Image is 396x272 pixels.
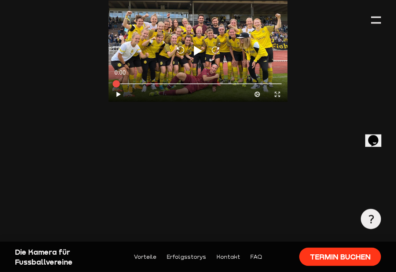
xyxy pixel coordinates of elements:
[134,253,157,261] a: Vorteile
[15,247,101,267] div: Die Kamera für Fussballvereine
[166,253,206,261] a: Erfolgsstorys
[109,65,198,81] div: 0:00
[216,253,240,261] a: Kontakt
[365,125,389,147] iframe: chat widget
[250,253,262,261] a: FAQ
[299,248,381,266] a: Termin buchen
